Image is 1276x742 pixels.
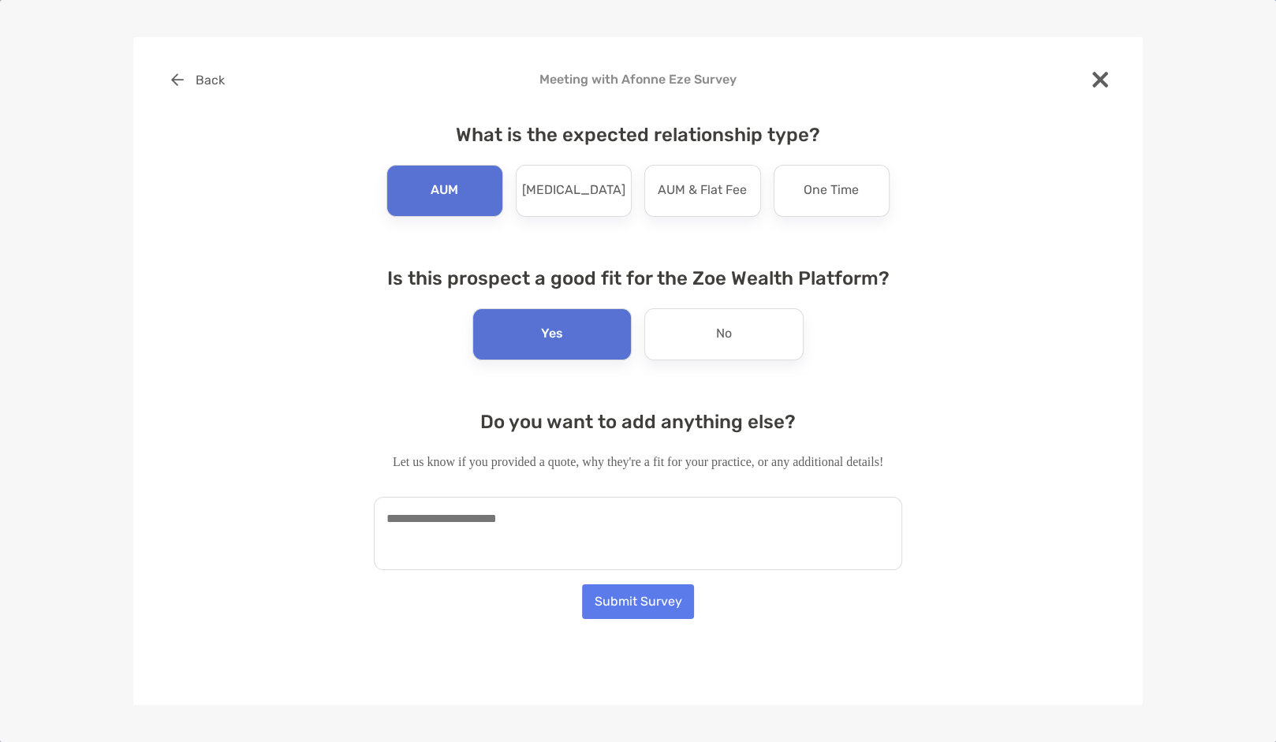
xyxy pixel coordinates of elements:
img: close modal [1092,72,1108,88]
img: button icon [171,73,184,86]
button: Back [159,62,237,97]
h4: What is the expected relationship type? [374,124,902,146]
p: Let us know if you provided a quote, why they're a fit for your practice, or any additional details! [374,452,902,472]
p: [MEDICAL_DATA] [522,178,625,203]
p: AUM [431,178,458,203]
p: Yes [541,322,563,347]
p: No [716,322,732,347]
p: One Time [804,178,859,203]
h4: Meeting with Afonne Eze Survey [159,72,1117,87]
h4: Do you want to add anything else? [374,411,902,433]
p: AUM & Flat Fee [658,178,747,203]
button: Submit Survey [582,584,694,619]
h4: Is this prospect a good fit for the Zoe Wealth Platform? [374,267,902,289]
